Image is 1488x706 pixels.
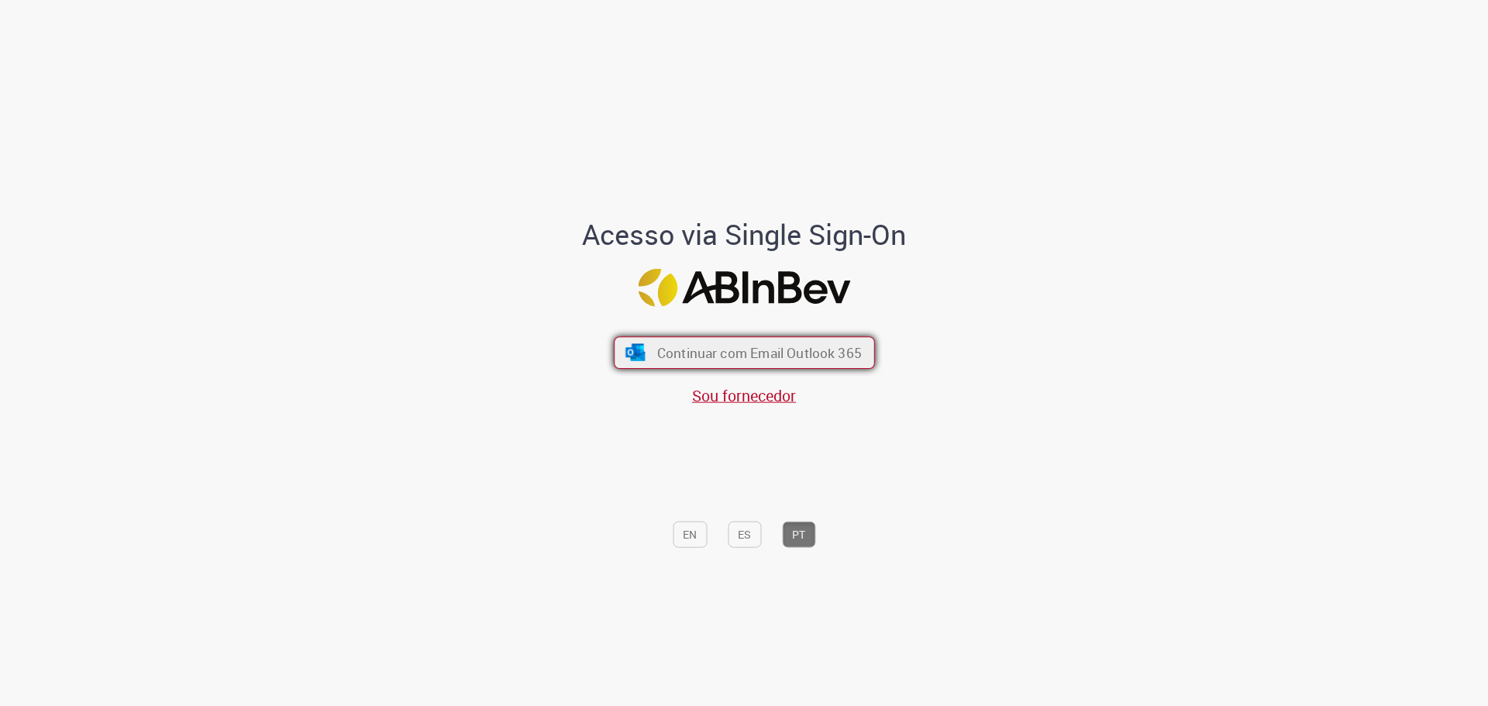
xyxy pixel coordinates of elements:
img: ícone Azure/Microsoft 360 [624,344,646,361]
button: PT [782,521,815,547]
img: Logo ABInBev [638,268,850,306]
span: Continuar com Email Outlook 365 [656,343,861,361]
button: ES [728,521,761,547]
a: Sou fornecedor [692,385,796,406]
h1: Acesso via Single Sign-On [529,219,959,250]
button: ícone Azure/Microsoft 360 Continuar com Email Outlook 365 [614,336,875,369]
button: EN [673,521,707,547]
